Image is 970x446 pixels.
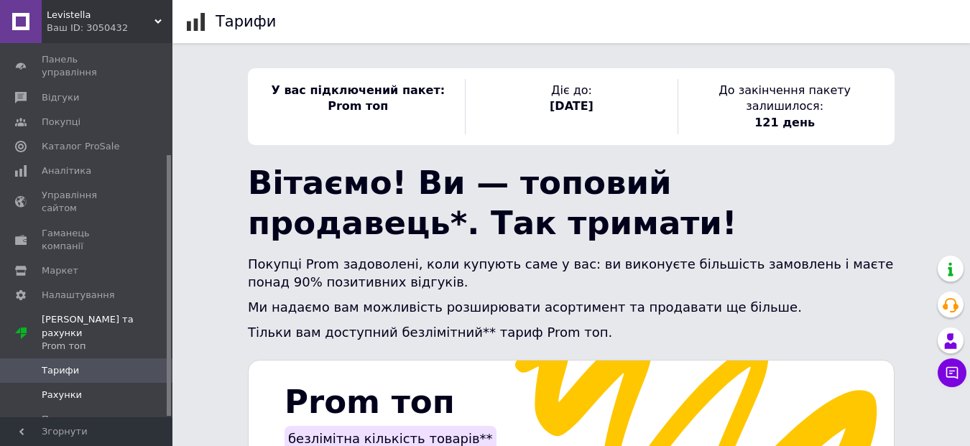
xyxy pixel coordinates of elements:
[248,299,802,315] span: Ми надаємо вам можливість розширювати асортимент та продавати ще більше.
[285,383,455,421] span: Prom топ
[42,313,172,353] span: [PERSON_NAME] та рахунки
[42,389,82,401] span: Рахунки
[42,164,91,177] span: Аналітика
[42,340,172,353] div: Prom топ
[47,9,154,22] span: Levistella
[248,325,612,340] span: Тільки вам доступний безлімітний** тариф Prom топ.
[248,256,893,289] span: Покупці Prom задоволені, коли купують саме у вас: ви виконуєте більшість замовлень і маєте понад ...
[754,116,815,129] span: 121 день
[550,99,593,113] span: [DATE]
[42,364,79,377] span: Тарифи
[328,99,388,113] span: Prom топ
[42,227,133,253] span: Гаманець компанії
[288,431,493,446] span: безлімітна кількість товарів**
[47,22,172,34] div: Ваш ID: 3050432
[465,79,678,134] div: Діє до:
[42,53,133,79] span: Панель управління
[42,189,133,215] span: Управління сайтом
[938,358,966,387] button: Чат з покупцем
[248,164,736,242] span: Вітаємо! Ви — топовий продавець*. Так тримати!
[719,83,851,113] span: До закінчення пакету залишилося:
[42,91,79,104] span: Відгуки
[216,13,276,30] h1: Тарифи
[42,264,78,277] span: Маркет
[272,83,445,97] span: У вас підключений пакет:
[42,116,80,129] span: Покупці
[42,413,133,439] span: Програма "Приведи друга"
[42,289,115,302] span: Налаштування
[42,140,119,153] span: Каталог ProSale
